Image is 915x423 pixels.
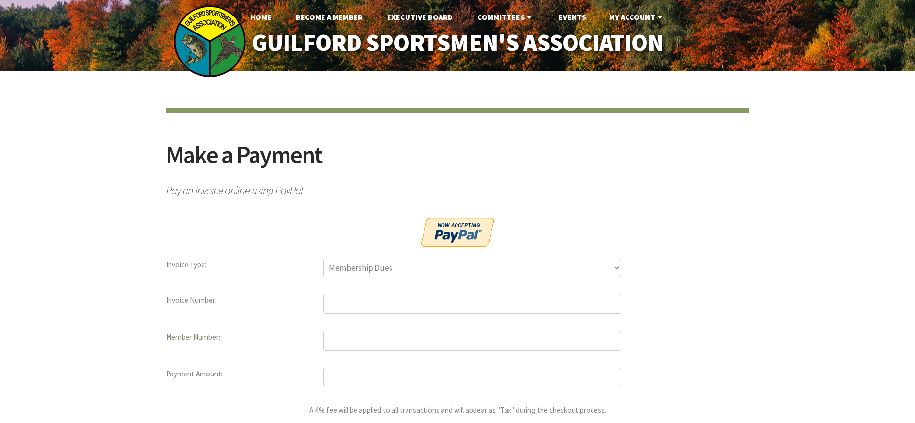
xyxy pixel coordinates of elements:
[166,368,312,381] dt: Payment Amount
[379,7,460,27] a: Executive Board
[470,7,542,27] a: Committees
[288,7,371,27] a: Become A Member
[173,5,246,78] img: logo_sm.png
[166,294,312,307] dt: Invoice Number
[242,7,279,27] a: Home
[551,7,594,27] a: Events
[231,22,684,64] a: Guilford Sportsmen's Association
[166,179,749,196] span: Pay an invoice online using PayPal
[166,331,312,344] dt: Member Number
[421,218,494,247] img: bnr_nowAccepting_150x60.gif
[166,259,312,272] dt: Invoice Type
[166,143,749,179] h2: Make a Payment
[601,7,673,27] a: My Account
